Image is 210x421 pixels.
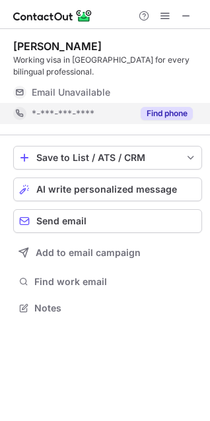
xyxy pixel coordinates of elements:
[13,54,202,78] div: Working visa in [GEOGRAPHIC_DATA] for every bilingual professional.
[141,107,193,120] button: Reveal Button
[13,241,202,265] button: Add to email campaign
[13,299,202,317] button: Notes
[34,302,197,314] span: Notes
[36,152,179,163] div: Save to List / ATS / CRM
[13,40,102,53] div: [PERSON_NAME]
[36,247,141,258] span: Add to email campaign
[13,209,202,233] button: Send email
[34,276,197,288] span: Find work email
[13,8,92,24] img: ContactOut v5.3.10
[13,273,202,291] button: Find work email
[13,178,202,201] button: AI write personalized message
[36,216,87,226] span: Send email
[36,184,177,195] span: AI write personalized message
[13,146,202,170] button: save-profile-one-click
[32,86,110,98] span: Email Unavailable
